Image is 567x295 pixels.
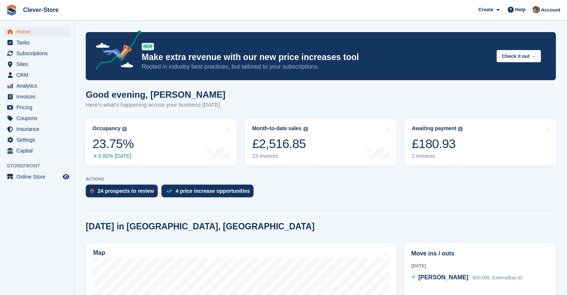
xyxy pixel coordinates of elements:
[16,70,61,80] span: CRM
[6,4,17,16] img: stora-icon-8386f47178a22dfd0bd8f6a31ec36ba5ce8667c1dd55bd0f319d3a0aa187defe.svg
[473,275,523,280] span: B50-008, ExternalBay-02
[4,113,70,123] a: menu
[62,172,70,181] a: Preview store
[4,37,70,48] a: menu
[16,102,61,113] span: Pricing
[252,153,308,159] div: 23 invoices
[176,188,250,194] div: 4 price increase opportunities
[411,263,549,269] div: [DATE]
[515,6,526,13] span: Help
[252,125,301,132] div: Month-to-date sales
[541,6,560,14] span: Account
[16,48,61,59] span: Subscriptions
[86,90,226,100] h1: Good evening, [PERSON_NAME]
[4,172,70,182] a: menu
[16,145,61,156] span: Capital
[16,91,61,102] span: Invoices
[4,81,70,91] a: menu
[86,185,161,201] a: 24 prospects to review
[86,101,226,109] p: Here's what's happening across your business [DATE]
[142,52,491,63] p: Make extra revenue with our new price increases tool
[16,113,61,123] span: Coupons
[16,81,61,91] span: Analytics
[20,4,62,16] a: Clever-Store
[16,37,61,48] span: Tasks
[16,172,61,182] span: Online Store
[411,273,523,283] a: [PERSON_NAME] B50-008, ExternalBay-02
[412,136,463,151] div: £180.93
[412,153,463,159] div: 2 invoices
[93,250,105,256] h2: Map
[404,119,557,166] a: Awaiting payment £180.93 2 invoices
[161,185,257,201] a: 4 price increase opportunities
[166,189,172,193] img: price_increase_opportunities-93ffe204e8149a01c8c9dc8f82e8f89637d9d84a8eef4429ea346261dce0b2c0.svg
[92,153,133,159] div: 0.82% [DATE]
[86,222,315,232] h2: [DATE] in [GEOGRAPHIC_DATA], [GEOGRAPHIC_DATA]
[16,135,61,145] span: Settings
[142,43,154,50] div: NEW
[92,136,133,151] div: 23.75%
[98,188,154,194] div: 24 prospects to review
[16,124,61,134] span: Insurance
[142,63,491,71] p: Rooted in industry best practices, but tailored to your subscriptions.
[4,124,70,134] a: menu
[16,59,61,69] span: Sites
[86,177,556,182] p: ACTIONS
[497,50,541,62] button: Check it out →
[85,119,237,166] a: Occupancy 23.75% 0.82% [DATE]
[89,30,141,73] img: price-adjustments-announcement-icon-8257ccfd72463d97f412b2fc003d46551f7dbcb40ab6d574587a9cd5c0d94...
[122,127,127,131] img: icon-info-grey-7440780725fd019a000dd9b08b2336e03edf1995a4989e88bcd33f0948082b44.svg
[7,162,74,170] span: Storefront
[90,189,94,193] img: prospect-51fa495bee0391a8d652442698ab0144808aea92771e9ea1ae160a38d050c398.svg
[4,70,70,80] a: menu
[303,127,308,131] img: icon-info-grey-7440780725fd019a000dd9b08b2336e03edf1995a4989e88bcd33f0948082b44.svg
[4,59,70,69] a: menu
[478,6,493,13] span: Create
[532,6,540,13] img: Andy Mackinnon
[418,274,468,280] span: [PERSON_NAME]
[4,135,70,145] a: menu
[4,145,70,156] a: menu
[4,26,70,37] a: menu
[92,125,120,132] div: Occupancy
[4,91,70,102] a: menu
[412,125,457,132] div: Awaiting payment
[252,136,308,151] div: £2,516.85
[245,119,397,166] a: Month-to-date sales £2,516.85 23 invoices
[4,48,70,59] a: menu
[4,102,70,113] a: menu
[411,249,549,258] h2: Move ins / outs
[458,127,463,131] img: icon-info-grey-7440780725fd019a000dd9b08b2336e03edf1995a4989e88bcd33f0948082b44.svg
[16,26,61,37] span: Home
